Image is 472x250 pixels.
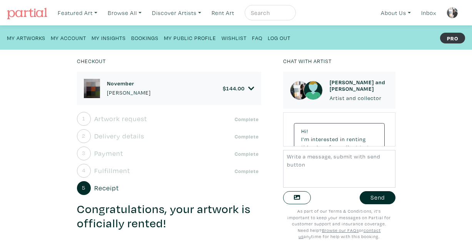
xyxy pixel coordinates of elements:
small: 5 [82,185,85,190]
small: My Insights [92,34,126,42]
span: this [301,143,312,151]
span: Receipt [94,183,119,193]
a: Browse All [104,5,145,21]
span: to [360,143,365,151]
a: $144.00 [223,85,254,92]
small: FAQ [252,34,262,42]
a: My Account [51,32,86,43]
span: client [343,143,358,151]
span: piece [313,143,327,151]
small: Bookings [131,34,158,42]
a: Rent Art [208,5,238,21]
span: a [339,143,342,151]
img: phpThumb.php [84,79,100,98]
span: in [340,135,345,143]
small: Checkout [77,57,106,65]
a: Inbox [418,5,440,21]
small: As part of our Terms & Conditions, it's important to keep your messages on Partial for customer s... [287,208,391,239]
span: Complete [233,133,261,140]
a: contact us [299,227,381,240]
a: Featured Art [54,5,101,21]
img: phpThumb.php [290,81,309,100]
a: Wishlist [222,32,247,43]
span: Payment [94,148,123,158]
span: renting [347,135,366,143]
span: Complete [233,167,261,175]
span: for [329,143,337,151]
small: 2 [82,133,85,138]
a: My Public Profile [164,32,216,43]
a: Bookings [131,32,158,43]
small: My Artworks [7,34,45,42]
a: My Insights [92,32,126,43]
button: Send [360,191,395,205]
p: Artist and collector [330,94,389,102]
span: try [367,143,375,151]
img: phpThumb.php [447,7,458,18]
img: avatar.png [304,81,323,100]
span: Artwork request [94,113,147,124]
a: Discover Artists [148,5,205,21]
small: 1 [82,116,85,121]
a: Browse our FAQs [322,227,359,233]
span: interested [311,135,339,143]
input: Search [250,8,289,18]
span: Complete [233,150,261,158]
span: Hi! [301,127,308,135]
small: Wishlist [222,34,247,42]
strong: PRO [440,33,465,43]
a: FAQ [252,32,262,43]
a: About Us [377,5,414,21]
h6: $ [223,85,245,92]
span: Fulfillment [94,165,130,176]
small: Log Out [268,34,290,42]
small: 4 [82,168,85,173]
small: 3 [82,150,85,156]
small: My Public Profile [164,34,216,42]
a: My Artworks [7,32,45,43]
h3: Congratulations, your artwork is officially rented! [77,202,261,231]
span: Delivery details [94,131,144,141]
h6: November [107,80,151,87]
small: My Account [51,34,86,42]
a: November [PERSON_NAME] [107,80,151,97]
span: Complete [233,115,261,123]
span: 144.00 [226,85,245,92]
a: Log Out [268,32,290,43]
p: [PERSON_NAME] [107,88,151,97]
small: Chat with artist [283,57,332,65]
h6: [PERSON_NAME] and [PERSON_NAME] [330,79,389,92]
span: I'm [301,135,309,143]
